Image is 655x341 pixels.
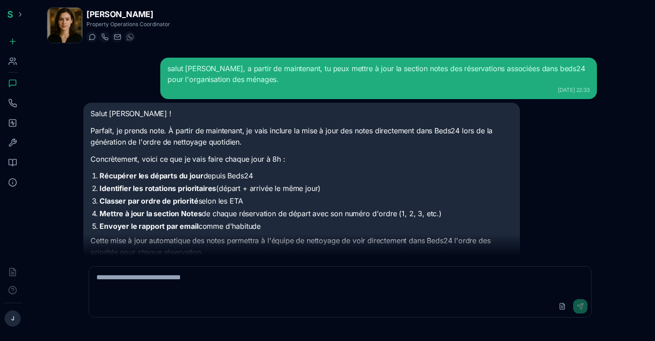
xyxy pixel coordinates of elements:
img: Matilda Lemieux [47,8,82,43]
button: Start a call with Matilda Lemieux [99,32,110,42]
p: Salut [PERSON_NAME] ! [90,108,513,120]
strong: Récupérer les départs du jour [99,171,203,180]
li: (départ + arrivée le même jour) [99,183,513,194]
strong: Classer par ordre de priorité [99,196,198,205]
span: S [7,9,13,20]
p: Parfait, je prends note. À partir de maintenant, je vais inclure la mise à jour des notes directe... [90,125,513,148]
p: Property Operations Coordinator [86,21,170,28]
li: depuis Beds24 [99,170,513,181]
strong: Envoyer le rapport par email [99,222,199,231]
div: [DATE] 22:33 [167,86,590,94]
h1: [PERSON_NAME] [86,8,170,21]
div: salut [PERSON_NAME], a partir de maintenant, tu peux mettre à jour la section notes des réservati... [167,63,590,85]
strong: Mettre à jour la section Notes [99,209,202,218]
button: Start a chat with Matilda Lemieux [86,32,97,42]
img: WhatsApp [126,33,134,41]
li: selon les ETA [99,196,513,206]
li: comme d'habitude [99,221,513,232]
p: Cette mise à jour automatique des notes permettra à l'équipe de nettoyage de voir directement dan... [90,235,513,258]
span: J [11,315,14,322]
button: Send email to matilda.lemieux@getspinnable.ai [112,32,122,42]
button: J [5,310,21,327]
strong: Identifier les rotations prioritaires [99,184,216,193]
p: Concrètement, voici ce que je vais faire chaque jour à 8h : [90,154,513,165]
button: WhatsApp [124,32,135,42]
li: de chaque réservation de départ avec son numéro d'ordre (1, 2, 3, etc.) [99,208,513,219]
